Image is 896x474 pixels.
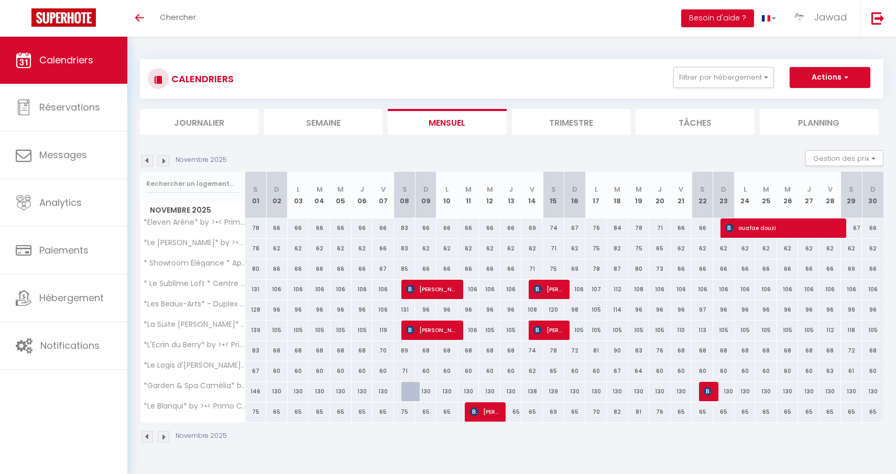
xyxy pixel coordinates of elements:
div: 62 [671,239,692,258]
div: 96 [415,300,436,319]
abbr: M [316,184,323,194]
span: [PERSON_NAME] [704,381,711,401]
div: 78 [245,218,267,238]
div: 68 [436,341,458,360]
div: 96 [819,300,841,319]
div: 62 [330,239,352,258]
li: Trimestre [512,109,631,135]
div: 78 [245,239,267,258]
div: 66 [266,218,288,238]
abbr: M [636,184,642,194]
abbr: J [807,184,811,194]
div: 68 [415,341,436,360]
div: 105 [585,321,607,340]
div: 105 [777,321,799,340]
div: 105 [628,321,649,340]
div: 106 [458,321,479,340]
div: 62 [798,239,819,258]
button: Gestion des prix [805,150,883,166]
div: 68 [713,341,735,360]
div: 66 [352,218,373,238]
div: 68 [692,341,713,360]
div: 68 [352,341,373,360]
span: * Showroom Élégance * Appartement en [GEOGRAPHIC_DATA] [142,259,247,267]
div: 80 [245,259,267,279]
th: 24 [735,172,756,218]
span: Chercher [160,12,196,23]
div: 80 [628,259,649,279]
div: 62 [862,239,883,258]
div: 105 [607,321,628,340]
abbr: V [381,184,386,194]
th: 21 [671,172,692,218]
span: [PERSON_NAME] [533,279,562,299]
abbr: S [551,184,556,194]
div: 105 [713,321,735,340]
img: ... [792,9,807,25]
div: 105 [798,321,819,340]
div: 96 [671,300,692,319]
span: [PERSON_NAME] [406,320,456,340]
div: 62 [819,239,841,258]
div: 106 [352,280,373,299]
th: 23 [713,172,735,218]
span: Réservations [39,101,100,114]
abbr: L [595,184,598,194]
div: 66 [330,259,352,279]
div: 75 [628,239,649,258]
div: 66 [798,259,819,279]
div: 68 [671,341,692,360]
abbr: V [828,184,833,194]
abbr: J [360,184,364,194]
div: 68 [819,341,841,360]
div: 105 [862,321,883,340]
div: 84 [607,218,628,238]
div: 62 [415,239,436,258]
div: 106 [862,280,883,299]
div: 67 [373,259,394,279]
div: 96 [458,300,479,319]
button: Ouvrir le widget de chat LiveChat [8,4,40,36]
div: 114 [607,300,628,319]
div: 66 [479,259,500,279]
div: 106 [841,280,862,299]
p: Novembre 2025 [176,155,227,165]
abbr: S [253,184,258,194]
span: *Le Logis d'[PERSON_NAME]* by >•< Primo Conciergerie [142,361,247,369]
div: 68 [500,341,522,360]
div: 69 [521,218,543,238]
div: 68 [266,341,288,360]
th: 03 [288,172,309,218]
div: 110 [671,321,692,340]
div: 106 [373,280,394,299]
div: 112 [607,280,628,299]
div: 67 [841,218,862,238]
div: 106 [373,300,394,319]
div: 105 [352,321,373,340]
th: 27 [798,172,819,218]
abbr: D [870,184,876,194]
div: 62 [309,239,330,258]
div: 90 [607,341,628,360]
span: * Le Sublime Loft * Centre historique 7 personnes [142,280,247,288]
div: 106 [671,280,692,299]
th: 04 [309,172,330,218]
div: 139 [245,321,267,340]
div: 66 [671,218,692,238]
div: 107 [585,280,607,299]
div: 68 [479,341,500,360]
div: 82 [607,239,628,258]
div: 96 [628,300,649,319]
div: 66 [862,218,883,238]
div: 66 [266,259,288,279]
abbr: S [402,184,407,194]
div: 87 [607,259,628,279]
div: 62 [352,239,373,258]
div: 105 [649,321,671,340]
div: 108 [521,300,543,319]
div: 75 [585,239,607,258]
div: 105 [330,321,352,340]
div: 97 [692,300,713,319]
div: 66 [352,259,373,279]
div: 105 [756,321,777,340]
